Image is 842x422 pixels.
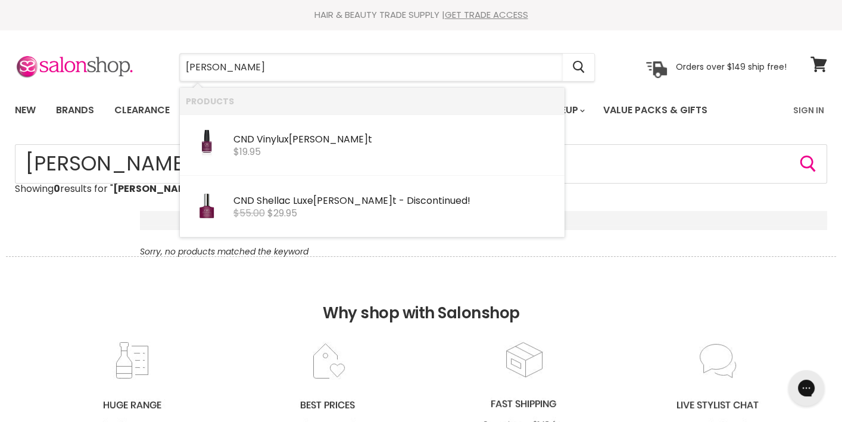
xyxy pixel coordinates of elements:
strong: 0 [54,182,60,196]
input: Search [180,54,563,81]
button: Search [799,154,818,173]
a: Value Packs & Gifts [594,98,716,123]
strong: [PERSON_NAME] [113,182,197,196]
a: Brands [47,98,103,123]
img: CND_2400x_a280cb40-5591-46dc-aee9-8424e3119132_200x.jpg [190,182,223,232]
form: Product [179,53,595,82]
p: Showing results for " " [15,184,827,194]
li: Products [180,88,565,114]
ul: Main menu [6,93,751,128]
b: [PERSON_NAME] [289,132,368,146]
p: Orders over $149 ship free! [676,61,787,72]
div: CND Vinylux t [233,134,559,147]
span: $29.95 [267,206,297,220]
button: Search [563,54,594,81]
a: New [6,98,45,123]
div: CND Shellac Luxe t - Discontinued! [233,196,559,208]
a: Clearance [105,98,179,123]
li: Products: CND Shellac Luxe Vivant - Discontinued! [180,176,565,237]
em: Sorry, no products matched the keyword [140,246,308,257]
h2: Why shop with Salonshop [6,256,836,340]
input: Search [15,144,827,184]
iframe: Gorgias live chat messenger [782,366,830,410]
a: Sign In [786,98,831,123]
form: Product [15,144,827,184]
s: $55.00 [233,206,265,220]
a: GET TRADE ACCESS [445,8,528,21]
span: $19.95 [233,145,261,159]
img: 421569_CND-VY-vivant-copia_200x.jpg [190,120,223,170]
li: Products: CND Vinylux Vivant [180,114,565,176]
b: [PERSON_NAME] [313,194,392,207]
